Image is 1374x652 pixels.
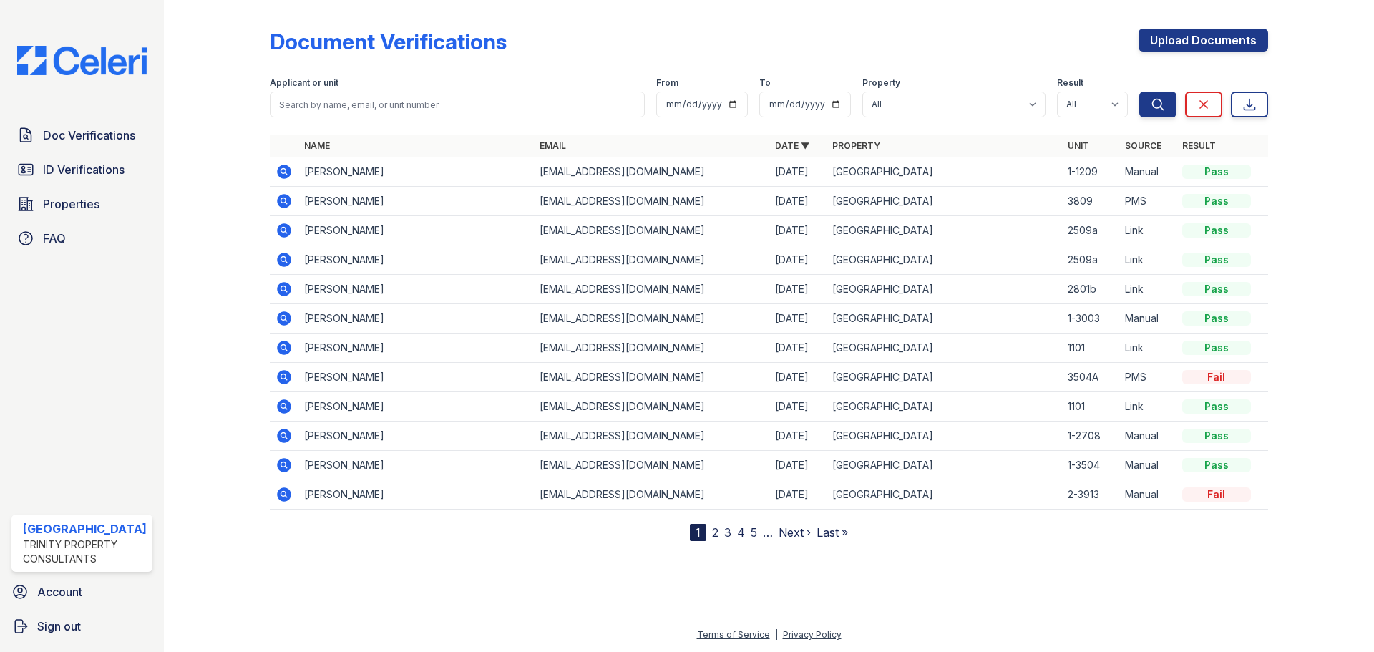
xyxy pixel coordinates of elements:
div: Document Verifications [270,29,507,54]
span: Sign out [37,618,81,635]
td: Manual [1119,480,1176,510]
label: Applicant or unit [270,77,338,89]
a: ID Verifications [11,155,152,184]
a: Sign out [6,612,158,641]
a: Unit [1068,140,1089,151]
td: [PERSON_NAME] [298,157,534,187]
td: [DATE] [769,187,827,216]
a: Email [540,140,566,151]
td: [GEOGRAPHIC_DATA] [827,187,1062,216]
label: To [759,77,771,89]
td: [EMAIL_ADDRESS][DOMAIN_NAME] [534,480,769,510]
div: Trinity Property Consultants [23,537,147,566]
td: [EMAIL_ADDRESS][DOMAIN_NAME] [534,157,769,187]
input: Search by name, email, or unit number [270,92,645,117]
td: Link [1119,392,1176,422]
td: Link [1119,334,1176,363]
span: Properties [43,195,99,213]
td: 2509a [1062,245,1119,275]
td: [EMAIL_ADDRESS][DOMAIN_NAME] [534,392,769,422]
div: [GEOGRAPHIC_DATA] [23,520,147,537]
td: Link [1119,275,1176,304]
td: [GEOGRAPHIC_DATA] [827,275,1062,304]
a: Result [1182,140,1216,151]
a: Property [832,140,880,151]
td: PMS [1119,363,1176,392]
a: Next › [779,525,811,540]
td: [GEOGRAPHIC_DATA] [827,363,1062,392]
td: [EMAIL_ADDRESS][DOMAIN_NAME] [534,363,769,392]
td: 1-2708 [1062,422,1119,451]
td: [DATE] [769,451,827,480]
td: [EMAIL_ADDRESS][DOMAIN_NAME] [534,304,769,334]
td: 1-3003 [1062,304,1119,334]
a: 3 [724,525,731,540]
td: [EMAIL_ADDRESS][DOMAIN_NAME] [534,275,769,304]
div: Pass [1182,341,1251,355]
td: 1101 [1062,334,1119,363]
td: Manual [1119,451,1176,480]
td: Link [1119,245,1176,275]
td: [GEOGRAPHIC_DATA] [827,157,1062,187]
div: Pass [1182,458,1251,472]
div: Pass [1182,311,1251,326]
div: Pass [1182,223,1251,238]
span: … [763,524,773,541]
td: Link [1119,216,1176,245]
td: 2509a [1062,216,1119,245]
a: Last » [817,525,848,540]
td: 1-3504 [1062,451,1119,480]
a: Properties [11,190,152,218]
td: 2801b [1062,275,1119,304]
td: [GEOGRAPHIC_DATA] [827,422,1062,451]
td: [PERSON_NAME] [298,422,534,451]
a: Privacy Policy [783,629,842,640]
a: Source [1125,140,1161,151]
td: Manual [1119,422,1176,451]
span: Account [37,583,82,600]
td: 2-3913 [1062,480,1119,510]
td: Manual [1119,157,1176,187]
td: [DATE] [769,422,827,451]
td: [EMAIL_ADDRESS][DOMAIN_NAME] [534,245,769,275]
td: [EMAIL_ADDRESS][DOMAIN_NAME] [534,451,769,480]
td: [EMAIL_ADDRESS][DOMAIN_NAME] [534,187,769,216]
td: [DATE] [769,275,827,304]
a: Name [304,140,330,151]
div: Fail [1182,487,1251,502]
a: Date ▼ [775,140,809,151]
div: Fail [1182,370,1251,384]
a: 4 [737,525,745,540]
div: 1 [690,524,706,541]
a: Doc Verifications [11,121,152,150]
td: [GEOGRAPHIC_DATA] [827,304,1062,334]
td: [PERSON_NAME] [298,245,534,275]
label: Property [862,77,900,89]
td: 3809 [1062,187,1119,216]
td: [EMAIL_ADDRESS][DOMAIN_NAME] [534,334,769,363]
td: [DATE] [769,304,827,334]
a: Upload Documents [1139,29,1268,52]
td: [GEOGRAPHIC_DATA] [827,451,1062,480]
span: FAQ [43,230,66,247]
td: [PERSON_NAME] [298,392,534,422]
td: 3504A [1062,363,1119,392]
td: [GEOGRAPHIC_DATA] [827,245,1062,275]
div: Pass [1182,282,1251,296]
td: PMS [1119,187,1176,216]
td: [DATE] [769,480,827,510]
a: Account [6,578,158,606]
td: [DATE] [769,334,827,363]
td: [PERSON_NAME] [298,216,534,245]
td: [PERSON_NAME] [298,187,534,216]
td: 1-1209 [1062,157,1119,187]
td: [PERSON_NAME] [298,451,534,480]
div: | [775,629,778,640]
label: Result [1057,77,1083,89]
td: [DATE] [769,363,827,392]
td: 1101 [1062,392,1119,422]
img: CE_Logo_Blue-a8612792a0a2168367f1c8372b55b34899dd931a85d93a1a3d3e32e68fde9ad4.png [6,46,158,75]
label: From [656,77,678,89]
td: [GEOGRAPHIC_DATA] [827,480,1062,510]
td: [PERSON_NAME] [298,363,534,392]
